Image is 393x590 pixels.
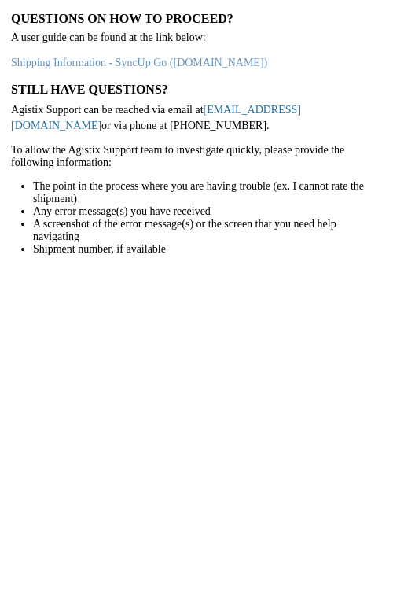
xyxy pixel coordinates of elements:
[33,205,382,218] li: Any error message(s) you have received
[33,180,382,205] li: The point in the process where you are having trouble (ex. I cannot rate the shipment)
[11,144,382,169] p: To allow the Agistix Support team to investigate quickly, please provide the following information:
[33,218,382,243] li: A screenshot of the error message(s) or the screen that you need help navigating
[11,102,382,133] p: Agistix Support can be reached via email at or via phone at [PHONE_NUMBER].
[11,31,382,44] p: A user guide can be found at the link below:
[11,57,267,68] a: Shipping Information - SyncUp Go ([DOMAIN_NAME])
[11,82,382,97] h3: Still have questions?
[33,243,382,256] li: Shipment number, if available
[11,104,301,131] a: [EMAIL_ADDRESS][DOMAIN_NAME]
[11,11,382,26] h3: Questions on how to proceed?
